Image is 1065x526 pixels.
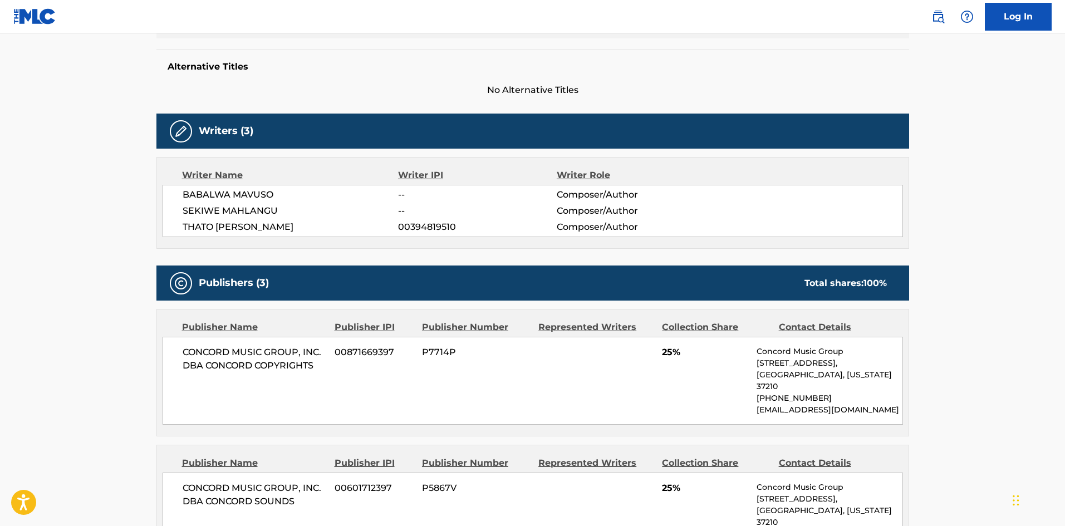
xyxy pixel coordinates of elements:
span: -- [398,204,556,218]
img: search [931,10,945,23]
span: THATO [PERSON_NAME] [183,220,399,234]
span: 25% [662,346,748,359]
div: Publisher Number [422,456,530,470]
span: BABALWA MAVUSO [183,188,399,201]
span: 100 % [863,278,887,288]
div: Contact Details [779,321,887,334]
p: [STREET_ADDRESS], [757,493,902,505]
div: Represented Writers [538,456,654,470]
img: MLC Logo [13,8,56,24]
div: Publisher IPI [335,321,414,334]
h5: Alternative Titles [168,61,898,72]
span: Composer/Author [557,188,701,201]
a: Log In [985,3,1052,31]
div: Help [956,6,978,28]
h5: Writers (3) [199,125,253,137]
div: Total shares: [804,277,887,290]
div: Collection Share [662,456,770,470]
div: Publisher Name [182,321,326,334]
span: P5867V [422,481,530,495]
p: Concord Music Group [757,481,902,493]
h5: Publishers (3) [199,277,269,289]
p: [PHONE_NUMBER] [757,392,902,404]
div: Writer Role [557,169,701,182]
span: -- [398,188,556,201]
span: No Alternative Titles [156,83,909,97]
span: SEKIWE MAHLANGU [183,204,399,218]
div: Publisher Number [422,321,530,334]
iframe: Chat Widget [1009,473,1065,526]
div: Writer IPI [398,169,557,182]
img: help [960,10,974,23]
span: 25% [662,481,748,495]
span: 00601712397 [335,481,414,495]
span: 00871669397 [335,346,414,359]
div: Writer Name [182,169,399,182]
div: Drag [1013,484,1019,517]
p: [EMAIL_ADDRESS][DOMAIN_NAME] [757,404,902,416]
p: [STREET_ADDRESS], [757,357,902,369]
span: Composer/Author [557,204,701,218]
p: [GEOGRAPHIC_DATA], [US_STATE] 37210 [757,369,902,392]
span: Composer/Author [557,220,701,234]
span: CONCORD MUSIC GROUP, INC. DBA CONCORD COPYRIGHTS [183,346,327,372]
div: Contact Details [779,456,887,470]
div: Represented Writers [538,321,654,334]
span: CONCORD MUSIC GROUP, INC. DBA CONCORD SOUNDS [183,481,327,508]
p: Concord Music Group [757,346,902,357]
span: P7714P [422,346,530,359]
span: 00394819510 [398,220,556,234]
img: Writers [174,125,188,138]
img: Publishers [174,277,188,290]
a: Public Search [927,6,949,28]
div: Publisher IPI [335,456,414,470]
div: Publisher Name [182,456,326,470]
div: Collection Share [662,321,770,334]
